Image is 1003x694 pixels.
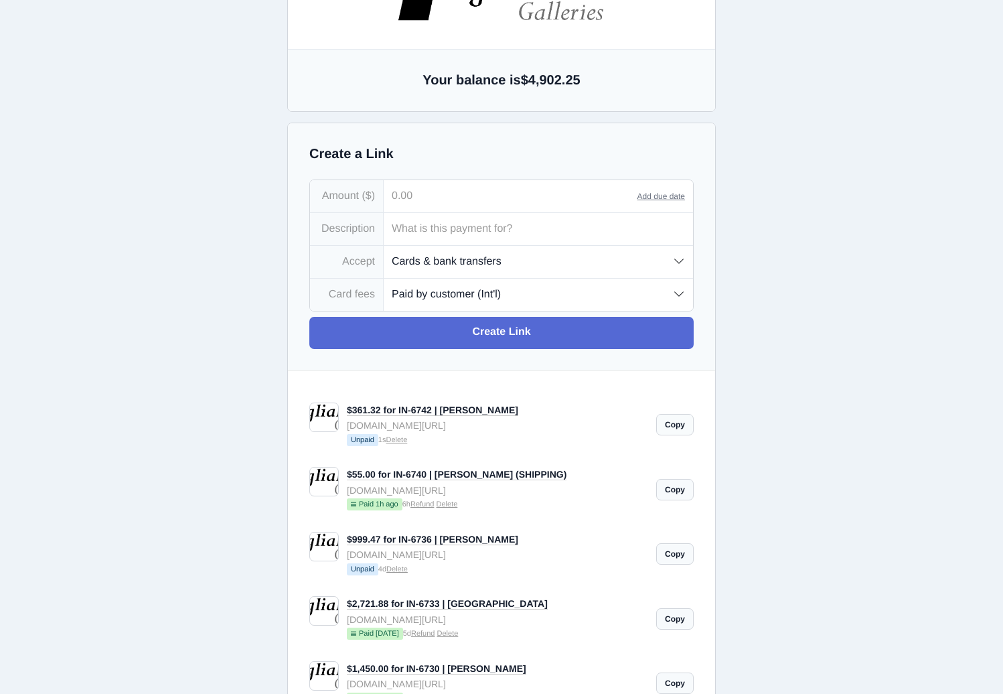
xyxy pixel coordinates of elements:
span: Unpaid [347,563,378,575]
a: Delete [437,500,458,508]
a: Copy [656,673,694,694]
div: Description [310,213,384,245]
p: IN-6742 | [PERSON_NAME] [245,210,521,228]
a: Bank transfer [429,277,521,309]
div: [DOMAIN_NAME][URL] [347,612,648,627]
div: [DOMAIN_NAME][URL] [347,418,648,433]
a: $55.00 for IN-6740 | [PERSON_NAME] (SHIPPING) [347,469,566,480]
small: 6h [347,498,648,512]
div: Card fees [310,279,384,311]
a: Copy [656,479,694,500]
small: [STREET_ADDRESS][US_STATE] [245,148,521,180]
img: powered-by-stripe.svg [345,519,422,530]
div: [DOMAIN_NAME][URL] [347,483,648,498]
p: $361.32 [245,230,521,247]
small: 4d [347,563,648,577]
span: Paid 1h ago [347,498,402,510]
h2: Your balance is [309,71,694,90]
small: 5d [347,628,648,641]
input: What is this payment for? [384,213,693,245]
a: Delete [386,565,408,573]
iframe: Secure card payment input frame [253,400,513,413]
a: Refund [410,500,434,508]
a: Google Pay [337,277,429,309]
a: $1,450.00 for IN-6730 | [PERSON_NAME] [347,663,526,675]
input: Your name or business name [245,325,521,357]
a: Copy [656,414,694,435]
a: $2,721.88 for IN-6733 | [GEOGRAPHIC_DATA] [347,598,548,610]
div: Accept [310,246,384,278]
input: 0.00 [384,180,637,212]
a: Delete [437,630,459,638]
span: $4,902.25 [521,73,581,88]
span: Unpaid [347,434,378,446]
button: Submit Payment [245,468,521,500]
a: Delete [386,436,407,444]
a: Create Link [309,317,694,349]
div: [DOMAIN_NAME][URL] [347,547,648,562]
small: 1s [347,434,648,447]
a: Copy [656,608,694,630]
a: Refund [411,630,435,638]
small: Card fee ($18.73) will be applied. [245,438,521,452]
span: Paid [DATE] [347,628,403,640]
a: Add due date [637,192,685,201]
a: $999.47 for IN-6736 | [PERSON_NAME] [347,534,518,545]
div: Amount ($) [310,180,384,212]
input: Email (for receipt) [245,358,521,390]
img: images%2Flogos%2FNHEjR4F79tOipA5cvDi8LzgAg5H3-logo.jpg [278,80,488,127]
h2: Create a Link [309,145,694,163]
div: [DOMAIN_NAME][URL] [347,677,648,691]
a: $361.32 for IN-6742 | [PERSON_NAME] [347,405,518,416]
a: Copy [656,543,694,565]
